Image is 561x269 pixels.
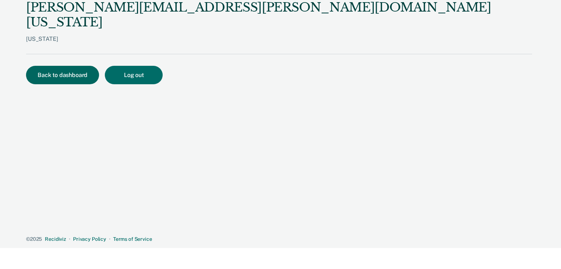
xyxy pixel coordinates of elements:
a: Back to dashboard [26,72,105,78]
a: Recidiviz [45,236,66,242]
button: Log out [105,66,163,84]
a: Privacy Policy [73,236,106,242]
a: Terms of Service [113,236,152,242]
button: Back to dashboard [26,66,99,84]
span: © 2025 [26,236,42,242]
div: · · [26,236,532,242]
div: [US_STATE] [26,35,532,54]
